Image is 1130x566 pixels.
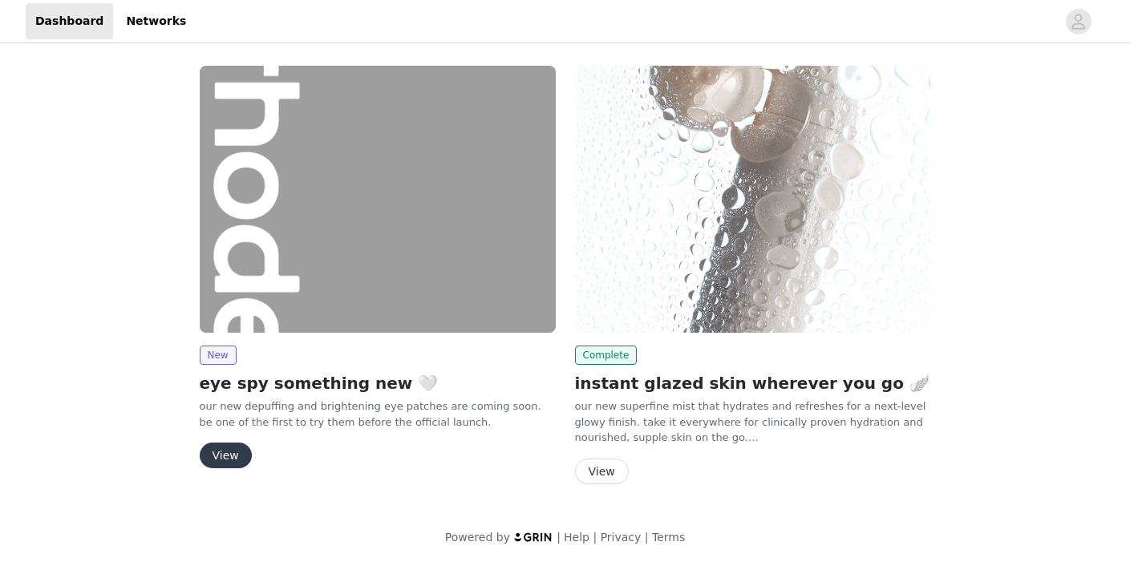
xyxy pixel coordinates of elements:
h2: eye spy something new 🤍 [200,371,556,395]
span: Complete [575,346,638,365]
p: our new depuffing and brightening eye patches are coming soon. be one of the first to try them be... [200,398,556,430]
div: avatar [1071,9,1086,34]
span: | [645,531,649,544]
a: Terms [652,531,685,544]
span: | [557,531,561,544]
a: Privacy [601,531,642,544]
img: rhode skin [200,66,556,333]
button: View [200,443,252,468]
a: View [200,450,252,462]
span: New [200,346,237,365]
a: View [575,466,629,478]
span: Powered by [445,531,510,544]
img: logo [513,532,553,542]
img: rhode skin [575,66,931,333]
a: Networks [116,3,196,39]
h2: instant glazed skin wherever you go 🪽 [575,371,931,395]
span: | [593,531,597,544]
a: Dashboard [26,3,113,39]
a: Help [564,531,589,544]
button: View [575,459,629,484]
p: our new superfine mist that hydrates and refreshes for a next-level glowy finish. take it everywh... [575,398,931,446]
